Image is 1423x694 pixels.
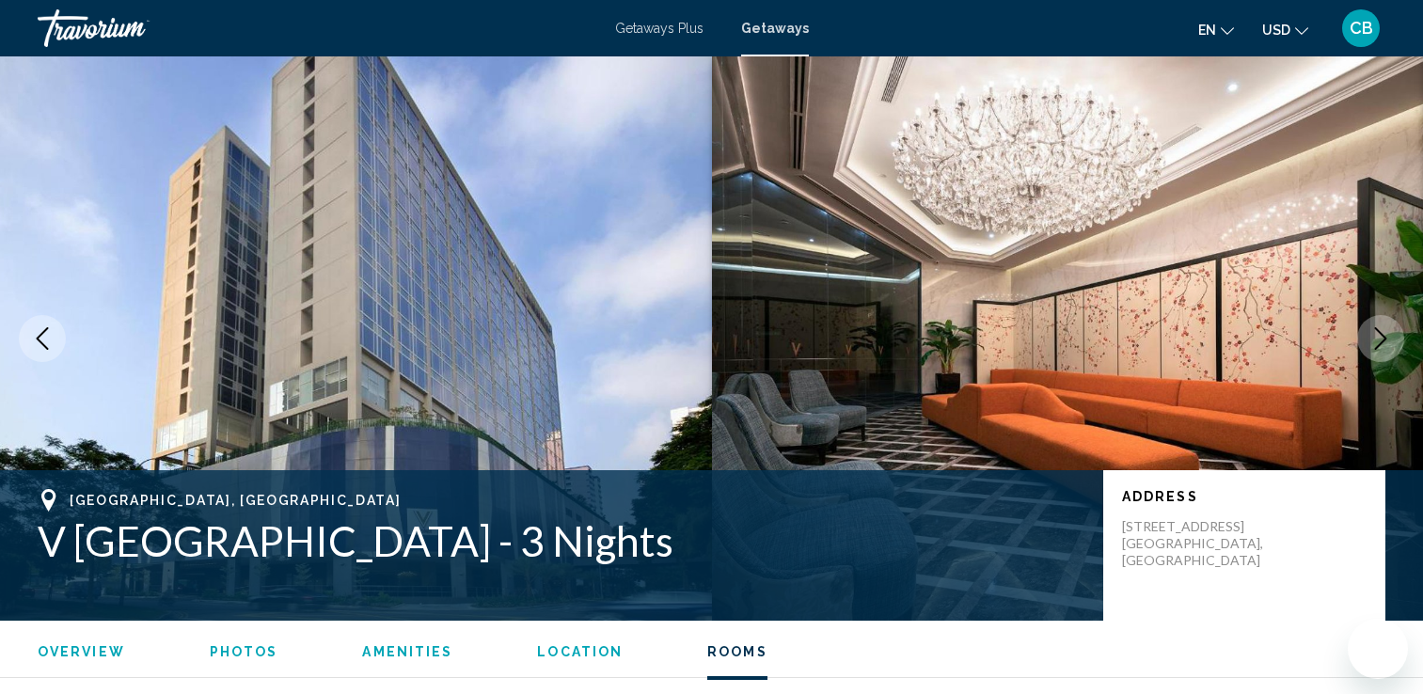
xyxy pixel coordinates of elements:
[1122,518,1273,569] p: [STREET_ADDRESS] [GEOGRAPHIC_DATA], [GEOGRAPHIC_DATA]
[1198,16,1234,43] button: Change language
[362,643,452,660] button: Amenities
[615,21,704,36] a: Getaways Plus
[210,643,278,660] button: Photos
[741,21,809,36] a: Getaways
[38,9,596,47] a: Travorium
[707,643,767,660] button: Rooms
[1122,489,1367,504] p: Address
[38,643,125,660] button: Overview
[537,644,623,659] span: Location
[38,644,125,659] span: Overview
[210,644,278,659] span: Photos
[1198,23,1216,38] span: en
[70,493,401,508] span: [GEOGRAPHIC_DATA], [GEOGRAPHIC_DATA]
[707,644,767,659] span: Rooms
[537,643,623,660] button: Location
[19,315,66,362] button: Previous image
[1350,19,1373,38] span: CB
[1336,8,1385,48] button: User Menu
[1357,315,1404,362] button: Next image
[1262,16,1308,43] button: Change currency
[38,516,1084,565] h1: V [GEOGRAPHIC_DATA] - 3 Nights
[1262,23,1290,38] span: USD
[362,644,452,659] span: Amenities
[1348,619,1408,679] iframe: Button to launch messaging window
